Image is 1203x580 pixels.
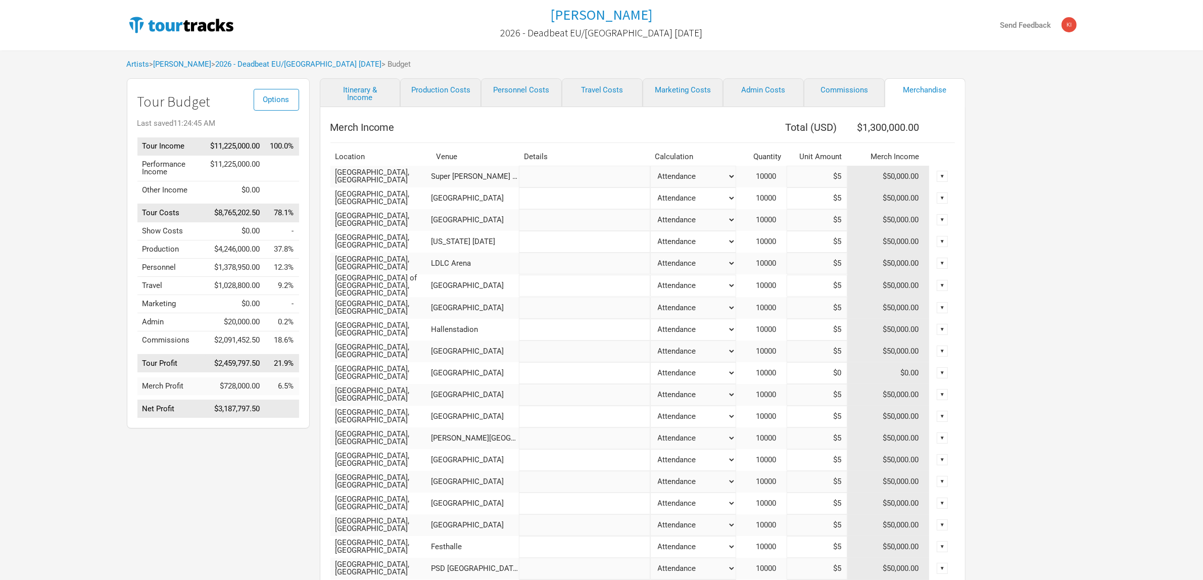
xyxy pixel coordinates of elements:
td: [GEOGRAPHIC_DATA], [GEOGRAPHIC_DATA] [330,514,431,536]
td: [GEOGRAPHIC_DATA], [GEOGRAPHIC_DATA] [330,166,431,187]
td: $50,000.00 [847,231,930,253]
td: [US_STATE] [DATE] [431,231,519,253]
span: > [150,61,212,68]
button: Options [254,89,299,111]
td: [GEOGRAPHIC_DATA] [431,274,519,297]
span: 10000 [756,281,787,290]
div: Last saved 11:24:45 AM [137,120,299,127]
td: Tour Profit [137,354,206,372]
td: [GEOGRAPHIC_DATA] of [GEOGRAPHIC_DATA], [GEOGRAPHIC_DATA] [330,274,431,297]
a: [PERSON_NAME] [551,7,653,23]
td: Merch Profit [137,377,206,395]
span: 10000 [756,455,787,464]
td: $11,225,000.00 [206,137,265,156]
td: [GEOGRAPHIC_DATA], [GEOGRAPHIC_DATA] [330,536,431,558]
a: Personnel Costs [481,78,562,107]
td: Show Costs as % of Tour Income [265,222,299,240]
div: ▼ [937,563,948,574]
input: per head [787,231,847,253]
td: Admin as % of Tour Income [265,313,299,331]
td: Production [137,240,206,259]
div: ▼ [937,498,948,509]
span: > Budget [382,61,411,68]
td: $50,000.00 [847,166,930,187]
td: $50,000.00 [847,536,930,558]
a: Travel Costs [562,78,643,107]
td: $50,000.00 [847,471,930,493]
div: ▼ [937,236,948,247]
td: $11,225,000.00 [206,155,265,181]
td: $50,000.00 [847,493,930,514]
input: per head [787,493,847,514]
td: LDLC Arena [431,253,519,274]
th: Unit Amount [787,148,847,166]
div: ▼ [937,367,948,378]
input: per head [787,449,847,471]
input: per head [787,427,847,449]
td: $50,000.00 [847,319,930,341]
td: [GEOGRAPHIC_DATA] [431,209,519,231]
span: 10000 [756,215,787,224]
span: 10000 [756,564,787,573]
td: [GEOGRAPHIC_DATA] [431,493,519,514]
td: [GEOGRAPHIC_DATA] [431,297,519,319]
td: Net Profit as % of Tour Income [265,400,299,418]
td: [GEOGRAPHIC_DATA] [431,362,519,384]
input: per head [787,275,847,297]
td: [PERSON_NAME][GEOGRAPHIC_DATA] [431,427,519,449]
div: ▼ [937,324,948,335]
td: Other Income as % of Tour Income [265,181,299,199]
td: Marketing [137,295,206,313]
div: ▼ [937,280,948,291]
td: Other Income [137,181,206,199]
th: Merch Income [847,148,930,166]
td: [GEOGRAPHIC_DATA] [431,341,519,362]
div: ▼ [937,454,948,465]
input: per head [787,362,847,384]
td: $50,000.00 [847,209,930,231]
td: Tour Income as % of Tour Income [265,137,299,156]
th: Details [519,148,650,166]
div: ▼ [937,432,948,444]
td: [GEOGRAPHIC_DATA], [GEOGRAPHIC_DATA] [330,427,431,449]
td: $1,378,950.00 [206,259,265,277]
span: 10000 [756,368,787,377]
div: ▼ [937,346,948,357]
td: $50,000.00 [847,449,930,471]
input: per head [787,514,847,536]
div: ▼ [937,389,948,400]
td: $20,000.00 [206,313,265,331]
td: [GEOGRAPHIC_DATA], [GEOGRAPHIC_DATA] [330,253,431,274]
a: Merchandise [885,78,966,107]
input: per head [787,253,847,274]
td: Tour Profit as % of Tour Income [265,354,299,372]
strong: Send Feedback [1000,21,1051,30]
td: [GEOGRAPHIC_DATA] [431,384,519,406]
td: $50,000.00 [847,274,930,297]
img: Kimberley [1062,17,1077,32]
td: $50,000.00 [847,558,930,579]
td: [GEOGRAPHIC_DATA], [GEOGRAPHIC_DATA] [330,341,431,362]
span: 10000 [756,303,787,312]
td: [GEOGRAPHIC_DATA] [431,449,519,471]
span: 10000 [756,259,787,268]
div: ▼ [937,258,948,269]
td: $50,000.00 [847,427,930,449]
td: Tour Costs as % of Tour Income [265,204,299,222]
th: Merch Income [330,117,736,137]
td: Personnel as % of Tour Income [265,259,299,277]
td: $8,765,202.50 [206,204,265,222]
th: $1,300,000.00 [847,117,930,137]
th: Location [330,148,431,166]
a: Itinerary & Income [320,78,401,107]
td: $1,028,800.00 [206,277,265,295]
td: Commissions [137,331,206,350]
td: $0.00 [206,295,265,313]
td: Admin [137,313,206,331]
div: ▼ [937,476,948,487]
td: [GEOGRAPHIC_DATA], [GEOGRAPHIC_DATA] [330,406,431,427]
th: Quantity [736,148,787,166]
a: Production Costs [400,78,481,107]
a: 2026 - Deadbeat EU/[GEOGRAPHIC_DATA] [DATE] [216,60,382,69]
input: per head [787,558,847,579]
